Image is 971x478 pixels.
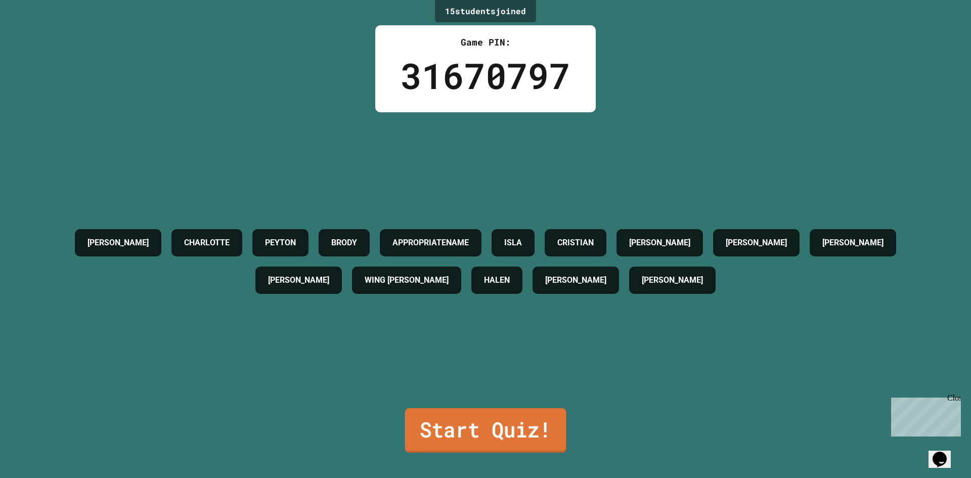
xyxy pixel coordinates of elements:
[642,274,703,286] h4: [PERSON_NAME]
[545,274,606,286] h4: [PERSON_NAME]
[629,237,690,249] h4: [PERSON_NAME]
[331,237,357,249] h4: BRODY
[822,237,884,249] h4: [PERSON_NAME]
[401,49,570,102] div: 31670797
[929,438,961,468] iframe: chat widget
[401,35,570,49] div: Game PIN:
[4,4,70,64] div: Chat with us now!Close
[265,237,296,249] h4: PEYTON
[268,274,329,286] h4: [PERSON_NAME]
[405,408,566,453] a: Start Quiz!
[484,274,510,286] h4: HALEN
[887,394,961,437] iframe: chat widget
[184,237,230,249] h4: CHARLOTTE
[726,237,787,249] h4: [PERSON_NAME]
[365,274,449,286] h4: WING [PERSON_NAME]
[504,237,522,249] h4: ISLA
[87,237,149,249] h4: [PERSON_NAME]
[392,237,469,249] h4: APPROPRIATENAME
[557,237,594,249] h4: CRISTIAN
